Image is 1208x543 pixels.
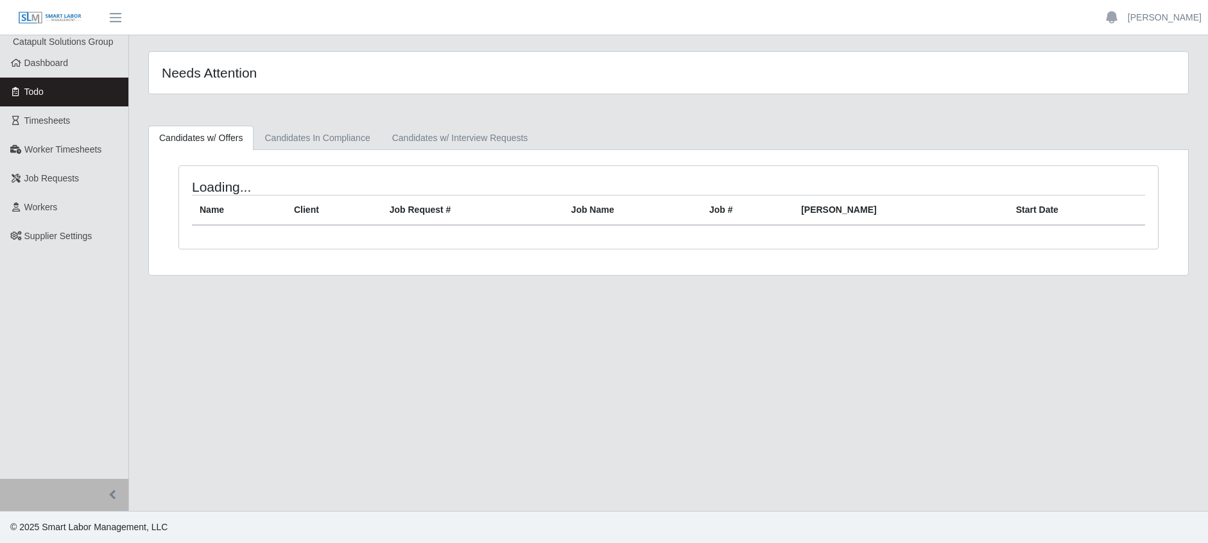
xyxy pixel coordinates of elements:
span: © 2025 Smart Labor Management, LLC [10,522,168,532]
th: Job # [702,196,793,226]
img: SLM Logo [18,11,82,25]
a: Candidates w/ Offers [148,126,254,151]
span: Worker Timesheets [24,144,101,155]
span: Timesheets [24,115,71,126]
span: Workers [24,202,58,212]
a: Candidates w/ Interview Requests [381,126,539,151]
a: Candidates In Compliance [254,126,381,151]
span: Todo [24,87,44,97]
th: Client [286,196,382,226]
th: [PERSON_NAME] [793,196,1008,226]
th: Job Request # [382,196,564,226]
h4: Loading... [192,179,578,195]
span: Job Requests [24,173,80,183]
th: Name [192,196,286,226]
span: Supplier Settings [24,231,92,241]
a: [PERSON_NAME] [1128,11,1202,24]
span: Catapult Solutions Group [13,37,113,47]
th: Job Name [564,196,702,226]
span: Dashboard [24,58,69,68]
th: Start Date [1008,196,1145,226]
h4: Needs Attention [162,65,573,81]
